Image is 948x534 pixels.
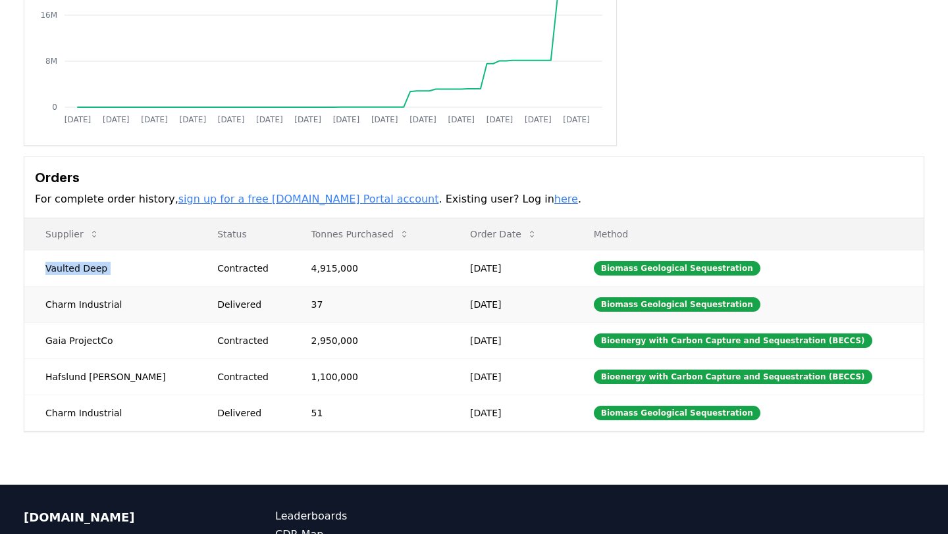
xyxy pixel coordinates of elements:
[24,286,196,322] td: Charm Industrial
[563,115,590,124] tspan: [DATE]
[333,115,360,124] tspan: [DATE]
[301,221,420,247] button: Tonnes Purchased
[35,168,913,187] h3: Orders
[180,115,207,124] tspan: [DATE]
[218,115,245,124] tspan: [DATE]
[449,322,573,358] td: [DATE]
[290,395,450,431] td: 51
[594,370,872,384] div: Bioenergy with Carbon Capture and Sequestration (BECCS)
[449,250,573,286] td: [DATE]
[525,115,552,124] tspan: [DATE]
[217,406,279,420] div: Delivered
[24,358,196,395] td: Hafslund [PERSON_NAME]
[449,395,573,431] td: [DATE]
[52,103,57,112] tspan: 0
[594,297,760,312] div: Biomass Geological Sequestration
[290,250,450,286] td: 4,915,000
[460,221,548,247] button: Order Date
[449,358,573,395] td: [DATE]
[40,11,57,20] tspan: 16M
[35,191,913,207] p: For complete order history, . Existing user? Log in .
[275,508,474,524] a: Leaderboards
[24,395,196,431] td: Charm Industrial
[409,115,436,124] tspan: [DATE]
[24,508,223,527] p: [DOMAIN_NAME]
[24,322,196,358] td: Gaia ProjectCo
[448,115,475,124] tspan: [DATE]
[217,262,279,275] div: Contracted
[103,115,130,124] tspan: [DATE]
[24,250,196,286] td: Vaulted Deep
[583,228,913,241] p: Method
[217,334,279,347] div: Contracted
[487,115,513,124] tspan: [DATE]
[294,115,321,124] tspan: [DATE]
[449,286,573,322] td: [DATE]
[65,115,92,124] tspan: [DATE]
[45,57,57,66] tspan: 8M
[594,406,760,420] div: Biomass Geological Sequestration
[217,298,279,311] div: Delivered
[256,115,283,124] tspan: [DATE]
[290,358,450,395] td: 1,100,000
[371,115,398,124] tspan: [DATE]
[141,115,168,124] tspan: [DATE]
[217,370,279,383] div: Contracted
[290,286,450,322] td: 37
[35,221,110,247] button: Supplier
[554,193,578,205] a: here
[178,193,439,205] a: sign up for a free [DOMAIN_NAME] Portal account
[207,228,279,241] p: Status
[594,333,872,348] div: Bioenergy with Carbon Capture and Sequestration (BECCS)
[290,322,450,358] td: 2,950,000
[594,261,760,276] div: Biomass Geological Sequestration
